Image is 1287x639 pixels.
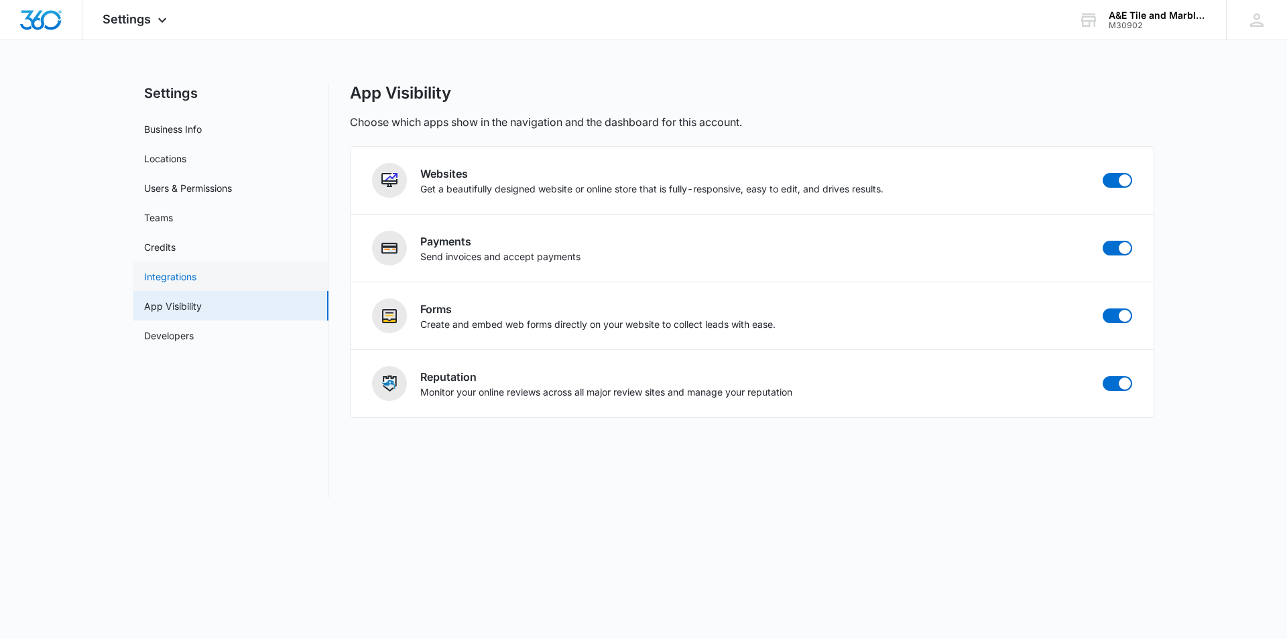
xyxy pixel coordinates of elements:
div: account id [1109,21,1207,30]
img: Forms [381,308,397,324]
p: Monitor your online reviews across all major review sites and manage your reputation [420,385,792,399]
span: Settings [103,12,151,26]
h2: Payments [420,233,580,249]
img: Websites [381,172,397,188]
p: Get a beautifully designed website or online store that is fully-responsive, easy to edit, and dr... [420,182,883,196]
a: Credits [144,240,176,254]
a: Locations [144,152,186,166]
h1: App Visibility [350,83,451,103]
h2: Settings [133,83,328,103]
h2: Forms [420,301,776,317]
p: Create and embed web forms directly on your website to collect leads with ease. [420,317,776,331]
p: Choose which apps show in the navigation and the dashboard for this account. [350,114,742,130]
p: Send invoices and accept payments [420,249,580,264]
a: Users & Permissions [144,181,232,195]
a: Business Info [144,122,202,136]
img: Payments [381,240,397,256]
a: Developers [144,329,194,343]
h2: Websites [420,166,883,182]
img: Reputation [381,375,397,392]
a: App Visibility [144,299,202,313]
div: account name [1109,10,1207,21]
a: Teams [144,211,173,225]
h2: Reputation [420,369,792,385]
a: Integrations [144,270,196,284]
